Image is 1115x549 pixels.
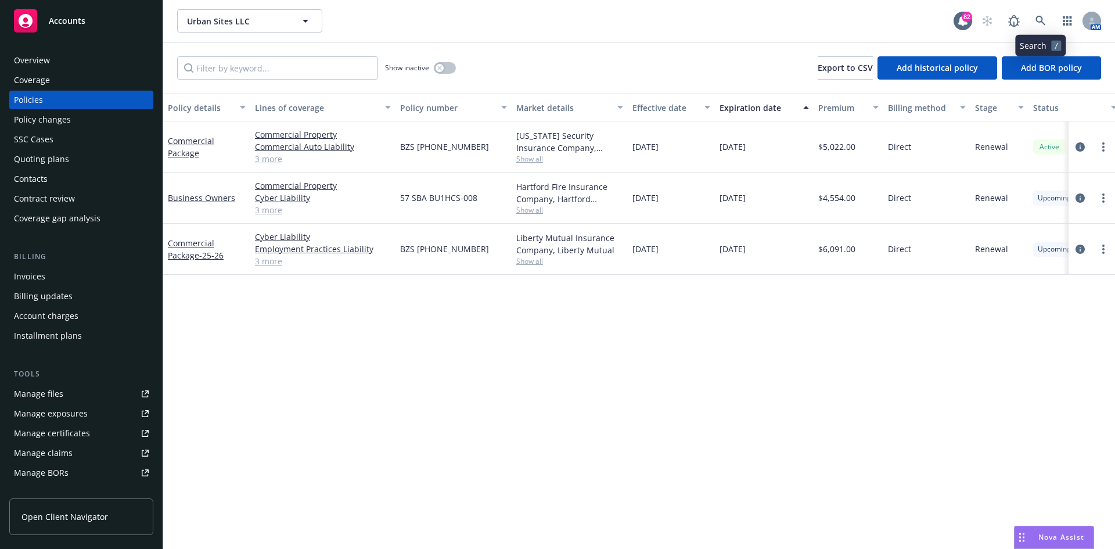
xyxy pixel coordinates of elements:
[9,424,153,443] a: Manage certificates
[14,110,71,129] div: Policy changes
[818,56,873,80] button: Export to CSV
[516,205,623,215] span: Show all
[14,51,50,70] div: Overview
[168,238,224,261] a: Commercial Package
[720,141,746,153] span: [DATE]
[1002,56,1101,80] button: Add BOR policy
[9,91,153,109] a: Policies
[970,94,1028,121] button: Stage
[888,192,911,204] span: Direct
[9,150,153,168] a: Quoting plans
[163,94,250,121] button: Policy details
[715,94,814,121] button: Expiration date
[400,141,489,153] span: BZS [PHONE_NUMBER]
[168,192,235,203] a: Business Owners
[9,251,153,263] div: Billing
[9,71,153,89] a: Coverage
[962,12,972,22] div: 82
[14,267,45,286] div: Invoices
[255,243,391,255] a: Employment Practices Liability
[512,94,628,121] button: Market details
[9,287,153,306] a: Billing updates
[385,63,429,73] span: Show inactive
[877,56,997,80] button: Add historical policy
[1033,102,1104,114] div: Status
[632,141,659,153] span: [DATE]
[255,231,391,243] a: Cyber Liability
[255,180,391,192] a: Commercial Property
[187,15,287,27] span: Urban Sites LLC
[9,209,153,228] a: Coverage gap analysis
[21,511,108,523] span: Open Client Navigator
[400,102,494,114] div: Policy number
[720,243,746,255] span: [DATE]
[14,150,69,168] div: Quoting plans
[1014,526,1094,549] button: Nova Assist
[14,404,88,423] div: Manage exposures
[1038,532,1084,542] span: Nova Assist
[255,128,391,141] a: Commercial Property
[9,110,153,129] a: Policy changes
[1096,140,1110,154] a: more
[975,243,1008,255] span: Renewal
[255,141,391,153] a: Commercial Auto Liability
[1073,242,1087,256] a: circleInformation
[1073,191,1087,205] a: circleInformation
[14,209,100,228] div: Coverage gap analysis
[897,62,978,73] span: Add historical policy
[1038,193,1071,203] span: Upcoming
[9,385,153,403] a: Manage files
[14,307,78,325] div: Account charges
[9,464,153,482] a: Manage BORs
[255,255,391,267] a: 3 more
[9,483,153,502] a: Summary of insurance
[255,102,378,114] div: Lines of coverage
[14,189,75,208] div: Contract review
[720,102,796,114] div: Expiration date
[1038,244,1071,254] span: Upcoming
[14,71,50,89] div: Coverage
[1002,9,1026,33] a: Report a Bug
[9,368,153,380] div: Tools
[14,444,73,462] div: Manage claims
[255,153,391,165] a: 3 more
[818,192,855,204] span: $4,554.00
[177,56,378,80] input: Filter by keyword...
[632,192,659,204] span: [DATE]
[255,192,391,204] a: Cyber Liability
[975,141,1008,153] span: Renewal
[9,307,153,325] a: Account charges
[818,62,873,73] span: Export to CSV
[632,243,659,255] span: [DATE]
[9,326,153,345] a: Installment plans
[1029,9,1052,33] a: Search
[49,16,85,26] span: Accounts
[400,243,489,255] span: BZS [PHONE_NUMBER]
[14,130,53,149] div: SSC Cases
[888,243,911,255] span: Direct
[177,9,322,33] button: Urban Sites LLC
[516,154,623,164] span: Show all
[976,9,999,33] a: Start snowing
[255,204,391,216] a: 3 more
[14,464,69,482] div: Manage BORs
[818,102,866,114] div: Premium
[168,135,214,159] a: Commercial Package
[395,94,512,121] button: Policy number
[9,189,153,208] a: Contract review
[814,94,883,121] button: Premium
[9,130,153,149] a: SSC Cases
[9,51,153,70] a: Overview
[14,170,48,188] div: Contacts
[1038,142,1061,152] span: Active
[199,250,224,261] span: - 25-26
[400,192,477,204] span: 57 SBA BU1HCS-008
[14,385,63,403] div: Manage files
[975,192,1008,204] span: Renewal
[14,424,90,443] div: Manage certificates
[9,404,153,423] a: Manage exposures
[14,287,73,306] div: Billing updates
[9,170,153,188] a: Contacts
[14,483,102,502] div: Summary of insurance
[1056,9,1079,33] a: Switch app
